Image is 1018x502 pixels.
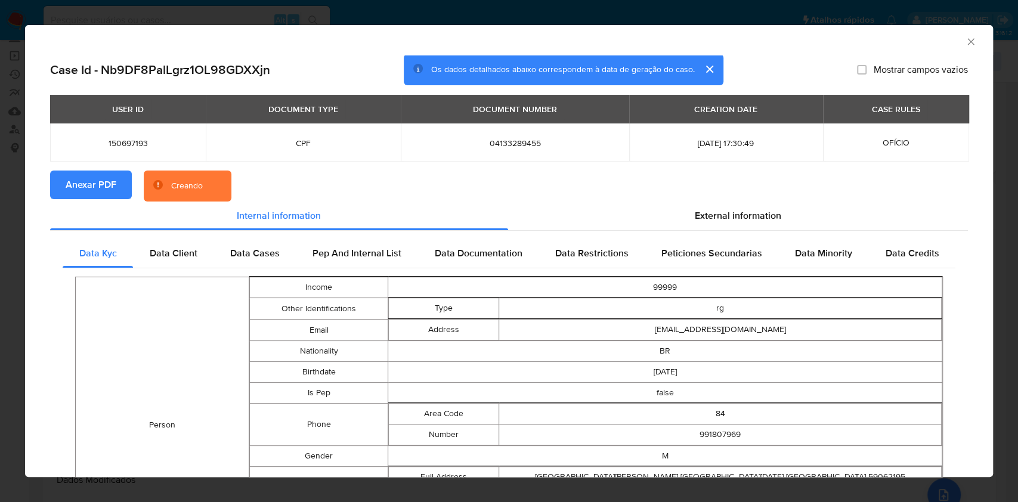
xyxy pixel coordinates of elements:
td: Nationality [249,341,388,362]
td: [GEOGRAPHIC_DATA][PERSON_NAME] [GEOGRAPHIC_DATA][DATE] [GEOGRAPHIC_DATA] 59062195 [499,467,942,488]
span: Internal information [237,209,321,222]
td: false [388,383,942,404]
div: CASE RULES [865,99,927,119]
td: Address [389,320,499,340]
div: DOCUMENT NUMBER [466,99,564,119]
span: CPF [220,138,386,148]
div: CREATION DATE [687,99,765,119]
td: Is Pep [249,383,388,404]
td: Email [249,320,388,341]
span: Data Minority [795,246,852,260]
button: cerrar [695,55,723,83]
span: Data Documentation [434,246,522,260]
span: Pep And Internal List [312,246,401,260]
button: Fechar a janela [965,36,976,47]
span: External information [695,209,781,222]
span: 04133289455 [415,138,614,148]
td: Income [249,277,388,298]
td: rg [499,298,942,319]
button: Anexar PDF [50,171,132,199]
td: Gender [249,446,388,467]
td: Full Address [389,467,499,488]
td: Birthdate [249,362,388,383]
td: Phone [249,404,388,446]
td: M [388,446,942,467]
td: Number [389,424,499,445]
span: 150697193 [64,138,191,148]
span: Data Restrictions [555,246,629,260]
td: 99999 [388,277,942,298]
span: Data Cases [230,246,280,260]
td: [EMAIL_ADDRESS][DOMAIN_NAME] [499,320,942,340]
td: Type [389,298,499,319]
span: Anexar PDF [66,172,116,198]
input: Mostrar campos vazios [857,65,867,75]
td: Area Code [389,404,499,424]
div: Detailed internal info [63,239,955,268]
span: Data Credits [885,246,939,260]
div: DOCUMENT TYPE [261,99,345,119]
div: USER ID [105,99,151,119]
span: Data Kyc [79,246,117,260]
td: [DATE] [388,362,942,383]
span: Data Client [150,246,197,260]
span: OFÍCIO [883,137,909,148]
div: Creando [171,180,203,192]
td: 991807969 [499,424,942,445]
span: Peticiones Secundarias [661,246,762,260]
span: Mostrar campos vazios [874,64,968,76]
div: closure-recommendation-modal [25,25,993,477]
span: Os dados detalhados abaixo correspondem à data de geração do caso. [431,64,695,76]
td: BR [388,341,942,362]
div: Detailed info [50,202,968,230]
span: [DATE] 17:30:49 [643,138,809,148]
td: Other Identifications [249,298,388,320]
td: 84 [499,404,942,424]
h2: Case Id - Nb9DF8PalLgrz1OL98GDXXjn [50,62,270,78]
